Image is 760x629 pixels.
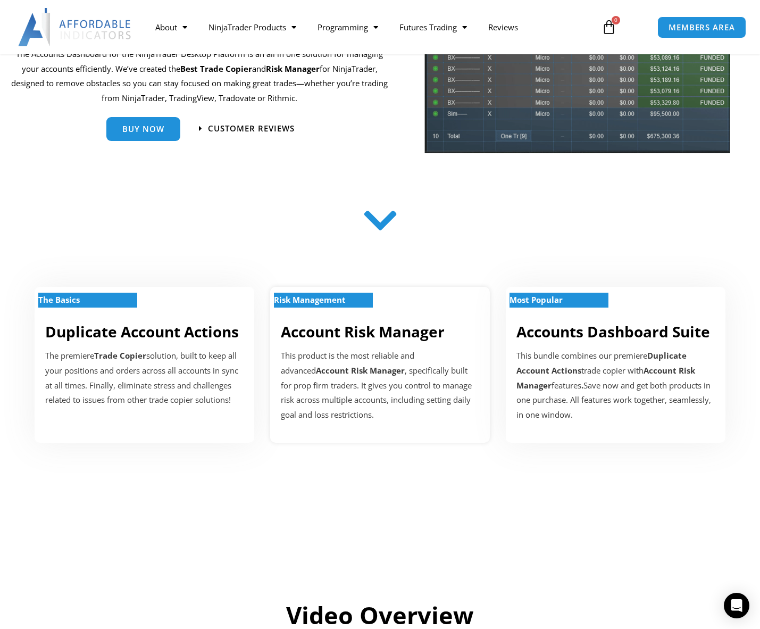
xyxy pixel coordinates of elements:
a: Account Risk Manager [281,321,445,342]
a: MEMBERS AREA [657,16,746,38]
p: The premiere solution, built to keep all your positions and orders across all accounts in sync at... [45,349,244,408]
a: NinjaTrader Products [198,15,307,39]
strong: Risk Manager [266,63,320,74]
div: Open Intercom Messenger [724,593,749,618]
a: 0 [586,12,632,43]
span: Customer Reviews [208,125,295,133]
div: This bundle combines our premiere trade copier with features Save now and get both products in on... [516,349,715,423]
p: This product is the most reliable and advanced , specifically built for prop firm traders. It giv... [281,349,479,423]
a: Duplicate Account Actions [45,321,239,342]
b: . [581,380,583,391]
strong: Risk Management [274,294,346,305]
strong: The Basics [38,294,80,305]
span: MEMBERS AREA [669,23,735,31]
img: LogoAI | Affordable Indicators – NinjaTrader [18,8,132,46]
a: Buy Now [106,117,180,141]
span: Buy Now [122,125,164,133]
strong: Trade Copier [94,350,146,361]
a: Accounts Dashboard Suite [516,321,710,342]
b: Best Trade Copier [180,63,252,74]
a: Reviews [478,15,529,39]
a: Programming [307,15,389,39]
span: 0 [612,16,620,24]
a: Customer Reviews [199,125,295,133]
a: About [145,15,198,39]
nav: Menu [145,15,593,39]
a: Futures Trading [389,15,478,39]
strong: Account Risk Manager [316,365,405,376]
iframe: Customer reviews powered by Trustpilot [53,491,707,565]
p: The Accounts Dashboard for the NinjaTrader Desktop Platform is an all in one solution for managin... [8,47,391,106]
b: Account Risk Manager [516,365,695,391]
strong: Most Popular [510,294,563,305]
b: Duplicate Account Actions [516,350,687,376]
